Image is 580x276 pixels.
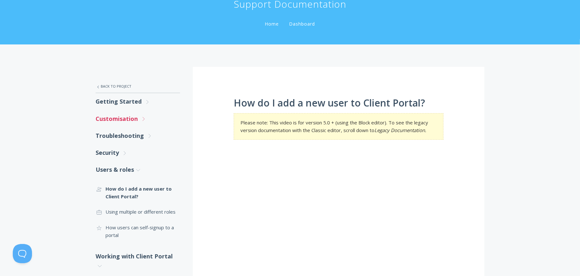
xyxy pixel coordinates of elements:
[96,110,180,127] a: Customisation
[96,248,180,274] a: Working with Client Portal
[374,127,426,133] em: Legacy Documentation.
[96,204,180,219] a: Using multiple or different roles
[234,149,443,267] iframe: Adding clients to Client Portal
[96,80,180,93] a: Back to Project
[96,127,180,144] a: Troubleshooting
[264,21,280,27] a: Home
[234,113,443,140] section: Please note: This video is for version 5.0 + (using the Block editor). To see the legacy version ...
[96,220,180,243] a: How users can self-signup to a portal
[96,93,180,110] a: Getting Started
[96,181,180,204] a: How do I add a new user to Client Portal?
[13,244,32,263] iframe: Toggle Customer Support
[234,98,443,108] h1: How do I add a new user to Client Portal?
[96,161,180,178] a: Users & roles
[288,21,317,27] a: Dashboard
[96,144,180,161] a: Security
